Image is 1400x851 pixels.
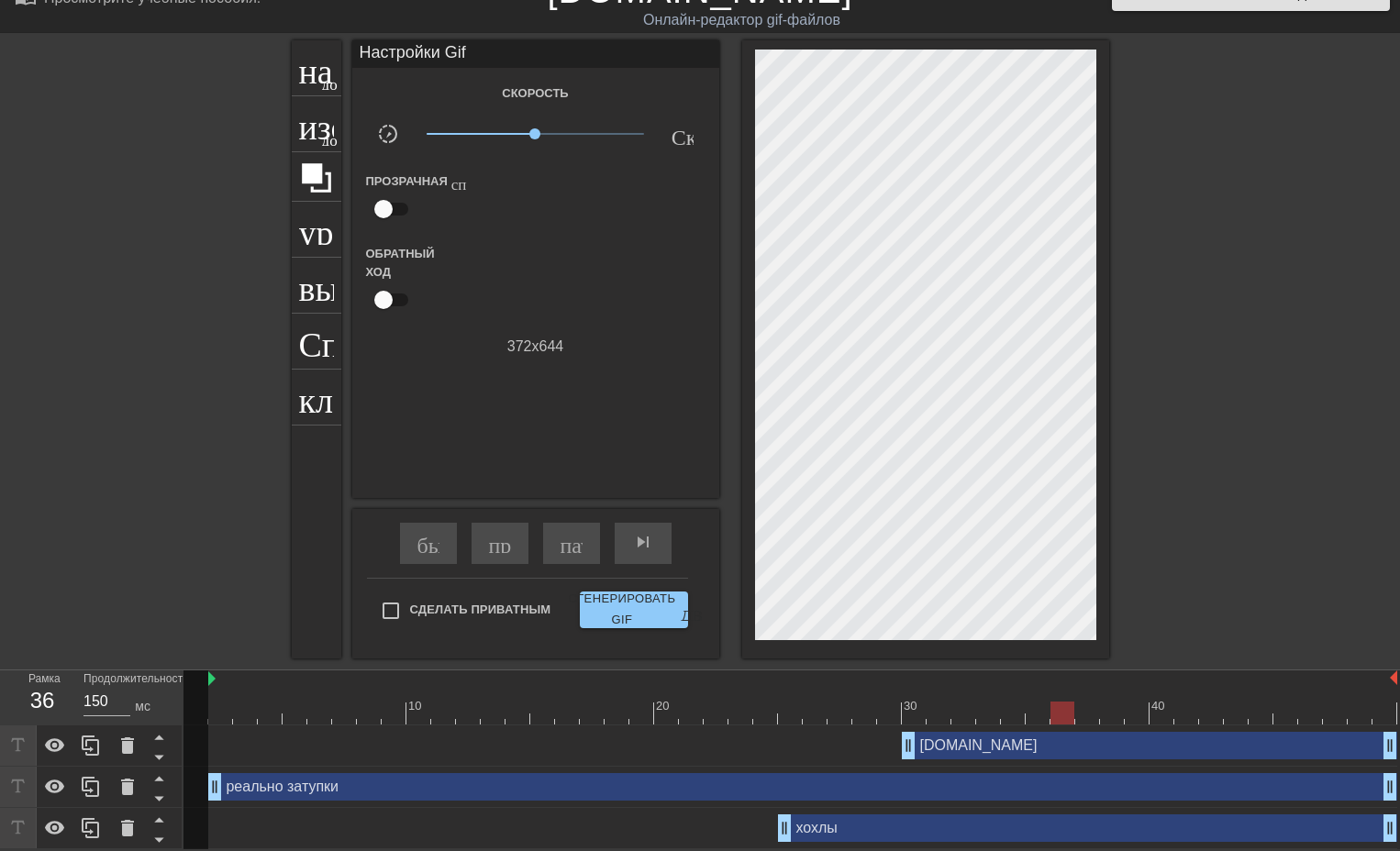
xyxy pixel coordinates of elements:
ya-tr-span: клавиатура [299,378,463,413]
span: drag_handle - ручка перетаскивания [1381,778,1399,796]
ya-tr-span: Онлайн-редактор gif-файлов [643,12,840,28]
div: 10 [408,697,425,715]
ya-tr-span: Скорость [672,123,759,145]
div: 20 [656,697,672,715]
ya-tr-span: Сгенерировать GIF [568,589,675,631]
ya-tr-span: x [532,338,539,354]
ya-tr-span: Обратный ход [366,247,435,279]
ya-tr-span: Справка [299,322,422,357]
ya-tr-span: пропускать ранее [489,531,652,553]
ya-tr-span: мс [135,699,150,713]
ya-tr-span: справка [451,174,503,190]
ya-tr-span: skip_next - пропустить следующий [632,531,894,553]
ya-tr-span: выбор_размера_фото_большой [299,266,816,301]
span: drag_handle - ручка перетаскивания [1381,736,1399,755]
ya-tr-span: 372 [507,338,532,354]
ya-tr-span: урожай [299,210,409,245]
ya-tr-span: двойная стрелка [681,599,834,621]
ya-tr-span: Рамка [28,672,61,685]
ya-tr-span: быстрый поворот [417,531,582,553]
ya-tr-span: Прозрачная [366,174,448,188]
ya-tr-span: Скорость [502,86,568,100]
ya-tr-span: пауза [561,531,610,553]
button: Сгенерировать GIF [580,591,687,628]
ya-tr-span: Продолжительность [83,673,189,685]
ya-tr-span: название [299,49,431,83]
ya-tr-span: изображение [299,105,491,139]
ya-tr-span: Настройки Gif [360,43,466,61]
div: 40 [1151,697,1168,715]
ya-tr-span: slow_motion_video [377,123,399,145]
ya-tr-span: Сделать Приватным [410,602,551,616]
div: 30 [904,697,920,715]
ya-tr-span: добавить_круг [322,130,428,146]
ya-tr-span: 644 [539,338,564,354]
ya-tr-span: добавить_круг [322,74,428,90]
img: bound-end.png [1390,670,1397,685]
div: 36 [28,684,56,717]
